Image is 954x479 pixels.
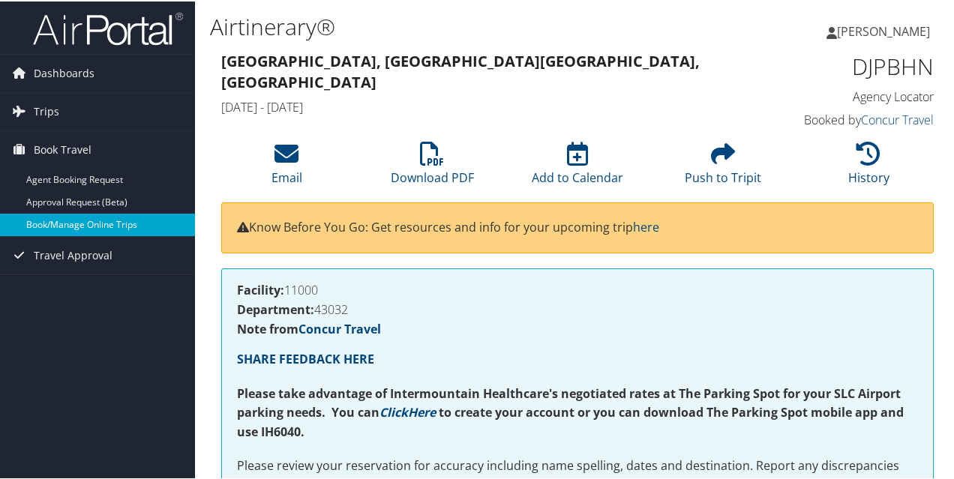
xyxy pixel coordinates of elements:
[237,217,918,236] p: Know Before You Go: Get resources and info for your upcoming trip
[221,97,750,114] h4: [DATE] - [DATE]
[34,235,112,273] span: Travel Approval
[34,130,91,167] span: Book Travel
[532,148,623,184] a: Add to Calendar
[826,7,945,52] a: [PERSON_NAME]
[837,22,930,38] span: [PERSON_NAME]
[34,53,94,91] span: Dashboards
[34,91,59,129] span: Trips
[379,403,408,419] a: Click
[848,148,889,184] a: History
[772,49,934,81] h1: DJPBHN
[237,403,904,439] strong: to create your account or you can download The Parking Spot mobile app and use IH6040.
[33,10,183,45] img: airportal-logo.png
[237,319,381,336] strong: Note from
[772,110,934,127] h4: Booked by
[210,10,700,41] h1: Airtinerary®
[237,384,901,420] strong: Please take advantage of Intermountain Healthcare's negotiated rates at The Parking Spot for your...
[221,49,700,91] strong: [GEOGRAPHIC_DATA], [GEOGRAPHIC_DATA] [GEOGRAPHIC_DATA], [GEOGRAPHIC_DATA]
[298,319,381,336] a: Concur Travel
[237,302,918,314] h4: 43032
[271,148,302,184] a: Email
[237,280,284,297] strong: Facility:
[408,403,436,419] a: Here
[237,349,374,366] a: SHARE FEEDBACK HERE
[237,300,314,316] strong: Department:
[633,217,659,234] a: here
[391,148,474,184] a: Download PDF
[861,110,934,127] a: Concur Travel
[237,283,918,295] h4: 11000
[772,87,934,103] h4: Agency Locator
[685,148,761,184] a: Push to Tripit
